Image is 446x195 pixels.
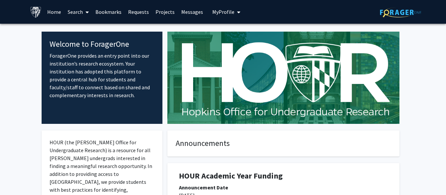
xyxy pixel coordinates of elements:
img: ForagerOne Logo [380,7,421,17]
a: Search [64,0,92,23]
a: Home [44,0,64,23]
img: Johns Hopkins University Logo [30,6,42,18]
a: Projects [152,0,178,23]
span: My Profile [212,9,234,15]
a: Requests [125,0,152,23]
h4: Announcements [176,139,391,148]
iframe: Chat [5,165,28,190]
a: Bookmarks [92,0,125,23]
h1: HOUR Academic Year Funding [179,171,388,181]
img: Cover Image [167,32,399,124]
a: Messages [178,0,206,23]
h4: Welcome to ForagerOne [50,40,155,49]
p: ForagerOne provides an entry point into our institution’s research ecosystem. Your institution ha... [50,52,155,99]
div: Announcement Date [179,183,388,191]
